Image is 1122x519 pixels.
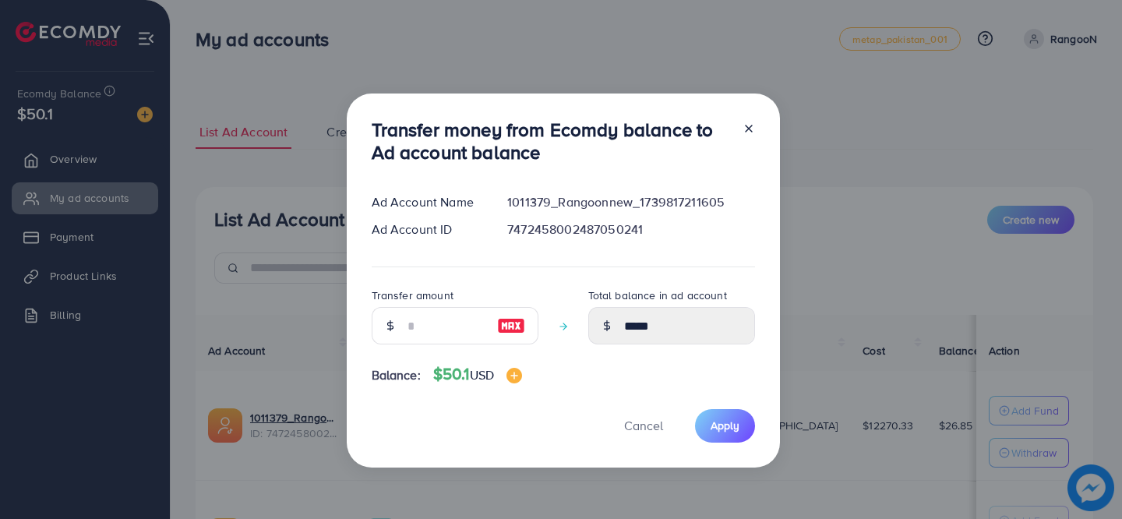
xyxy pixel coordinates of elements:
div: Ad Account Name [359,193,496,211]
span: USD [470,366,494,383]
h3: Transfer money from Ecomdy balance to Ad account balance [372,118,730,164]
div: 7472458002487050241 [495,221,767,238]
span: Cancel [624,417,663,434]
span: Balance: [372,366,421,384]
h4: $50.1 [433,365,522,384]
button: Cancel [605,409,683,443]
button: Apply [695,409,755,443]
span: Apply [711,418,739,433]
img: image [506,368,522,383]
label: Transfer amount [372,288,453,303]
img: image [497,316,525,335]
label: Total balance in ad account [588,288,727,303]
div: Ad Account ID [359,221,496,238]
div: 1011379_Rangoonnew_1739817211605 [495,193,767,211]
